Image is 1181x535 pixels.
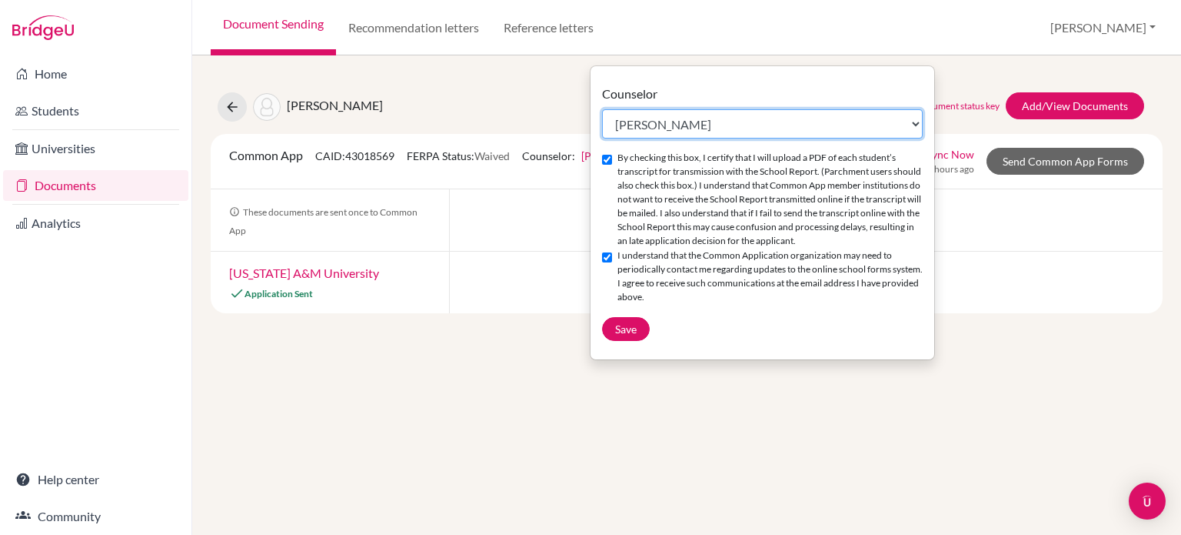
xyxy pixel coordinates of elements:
a: Students [3,95,188,126]
img: Bridge-U [12,15,74,40]
label: By checking this box, I certify that I will upload a PDF of each student’s transcript for transmi... [617,151,923,248]
span: Counselor: [522,149,667,162]
a: Sync Now [927,146,974,162]
a: Community [3,501,188,532]
a: Document status key [904,100,1000,112]
span: These documents are sent once to Common App [229,206,418,236]
label: Counselor [602,85,657,103]
span: Waived [474,149,510,162]
a: Analytics [3,208,188,239]
a: Help center [3,464,188,495]
span: CAID: 43018569 [315,149,394,162]
span: FERPA Status: [407,149,510,162]
a: Universities [3,133,188,164]
span: Save [615,323,637,336]
a: Documents [3,170,188,201]
div: Open Intercom Messenger [1129,483,1166,520]
span: [PERSON_NAME] [287,98,383,112]
label: I understand that the Common Application organization may need to periodically contact me regardi... [617,249,923,304]
a: Add/View Documents [1006,92,1144,119]
button: [PERSON_NAME] [1043,13,1163,42]
a: Home [3,59,188,89]
a: Send Common App Forms [986,148,1144,175]
span: Common App [229,148,303,162]
a: [US_STATE] A&M University [229,266,379,280]
a: [PERSON_NAME] [581,149,667,162]
div: [PERSON_NAME] [590,65,935,360]
button: Save [602,317,650,341]
span: Application Sent [245,288,313,299]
